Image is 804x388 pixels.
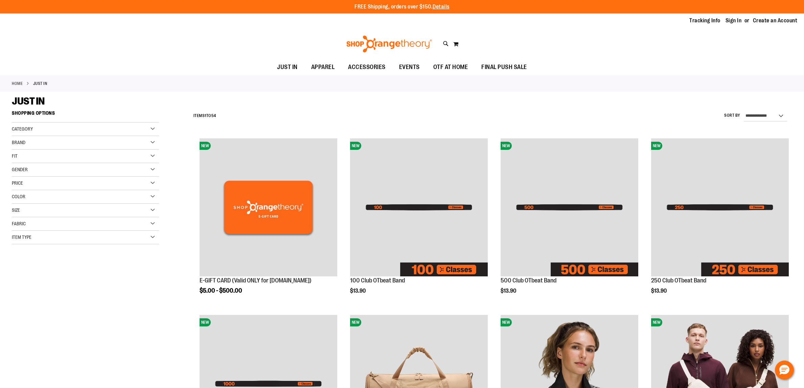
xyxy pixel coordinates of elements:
[399,60,420,75] span: EVENTS
[724,113,740,118] label: Sort By
[427,60,475,75] a: OTF AT HOME
[651,318,662,326] span: NEW
[341,60,392,75] a: ACCESSORIES
[211,113,216,118] span: 54
[651,142,662,150] span: NEW
[205,113,206,118] span: 1
[348,60,386,75] span: ACCESSORIES
[501,318,512,326] span: NEW
[726,17,742,24] a: Sign In
[481,60,527,75] span: FINAL PUSH SALE
[689,17,720,24] a: Tracking Info
[200,142,211,150] span: NEW
[200,318,211,326] span: NEW
[350,318,361,326] span: NEW
[501,138,638,276] img: Image of 500 Club OTbeat Band
[347,135,491,308] div: product
[433,4,450,10] a: Details
[12,194,25,199] span: Color
[475,60,534,75] a: FINAL PUSH SALE
[12,140,25,145] span: Brand
[350,277,405,284] a: 100 Club OTbeat Band
[200,287,242,294] span: $5.00 - $500.00
[350,288,367,294] span: $13.90
[345,36,433,52] img: Shop Orangetheory
[501,142,512,150] span: NEW
[501,288,517,294] span: $13.90
[651,277,706,284] a: 250 Club OTbeat Band
[311,60,335,75] span: APPAREL
[200,138,337,277] a: E-GIFT CARD (Valid ONLY for ShopOrangetheory.com)NEW
[12,234,31,240] span: Item Type
[12,81,23,87] a: Home
[775,361,794,380] button: Hello, have a question? Let’s chat.
[497,135,642,308] div: product
[501,277,556,284] a: 500 Club OTbeat Band
[200,277,312,284] a: E-GIFT CARD (Valid ONLY for [DOMAIN_NAME])
[350,142,361,150] span: NEW
[350,138,488,277] a: Image of 100 Club OTbeat BandNEW
[12,126,33,132] span: Category
[354,3,450,11] p: FREE Shipping, orders over $150.
[651,138,789,277] a: Image of 250 Club OTbeat BandNEW
[304,60,342,75] a: APPAREL
[648,135,792,308] div: product
[277,60,298,75] span: JUST IN
[12,95,45,107] span: JUST IN
[350,138,488,276] img: Image of 100 Club OTbeat Band
[12,221,26,226] span: Fabric
[33,81,47,87] strong: JUST IN
[651,288,668,294] span: $13.90
[12,207,20,213] span: Size
[12,107,159,122] strong: Shopping Options
[196,135,341,311] div: product
[12,180,23,186] span: Price
[392,60,427,75] a: EVENTS
[433,60,468,75] span: OTF AT HOME
[200,138,337,276] img: E-GIFT CARD (Valid ONLY for ShopOrangetheory.com)
[501,138,638,277] a: Image of 500 Club OTbeat BandNEW
[651,138,789,276] img: Image of 250 Club OTbeat Band
[193,111,216,121] h2: Items to
[753,17,798,24] a: Create an Account
[12,153,18,159] span: Fit
[12,167,28,172] span: Gender
[270,60,304,75] a: JUST IN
